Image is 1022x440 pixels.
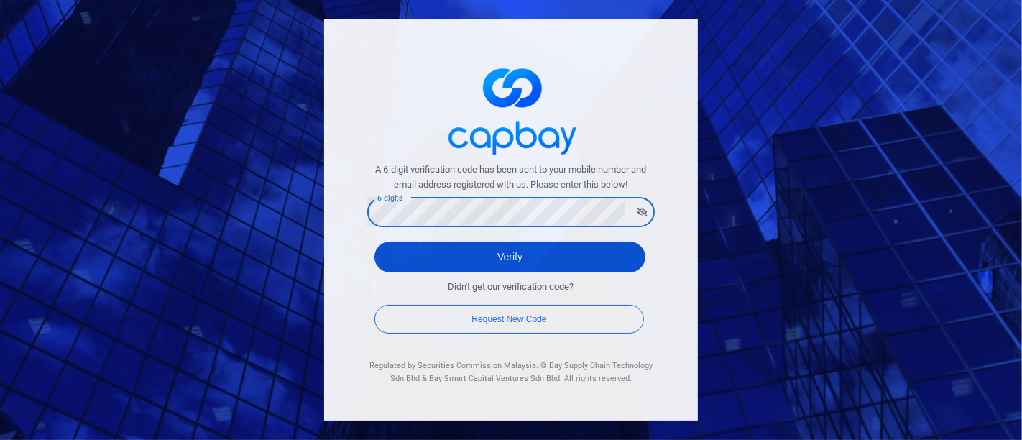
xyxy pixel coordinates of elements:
div: Regulated by Securities Commission Malaysia. © Bay Supply Chain Technology Sdn Bhd & Bay Smart Ca... [367,359,655,385]
img: logo [439,55,583,162]
span: A 6-digit verification code has been sent to your mobile number and email address registered with... [367,162,655,193]
button: Request New Code [374,305,644,334]
span: Didn't get our verification code? [448,280,574,295]
button: Verify [374,242,645,272]
label: 6-digits [377,193,402,203]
